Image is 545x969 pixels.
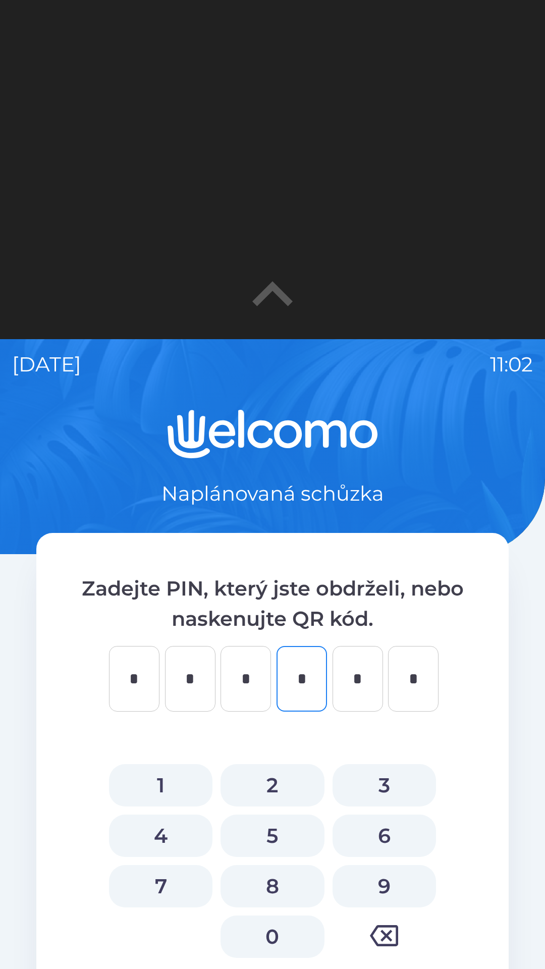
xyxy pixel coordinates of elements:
button: 7 [109,865,212,907]
button: 5 [221,815,324,857]
button: 4 [109,815,212,857]
img: Logo [36,410,509,458]
button: 8 [221,865,324,907]
button: 2 [221,764,324,806]
p: Zadejte PIN, který jste obdrželi, nebo naskenujte QR kód. [77,573,468,634]
p: [DATE] [12,349,81,380]
p: 11:02 [490,349,533,380]
button: 6 [333,815,436,857]
button: 9 [333,865,436,907]
p: Naplánovaná schůzka [161,478,384,509]
button: 1 [109,764,212,806]
button: 3 [333,764,436,806]
button: 0 [221,916,324,958]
